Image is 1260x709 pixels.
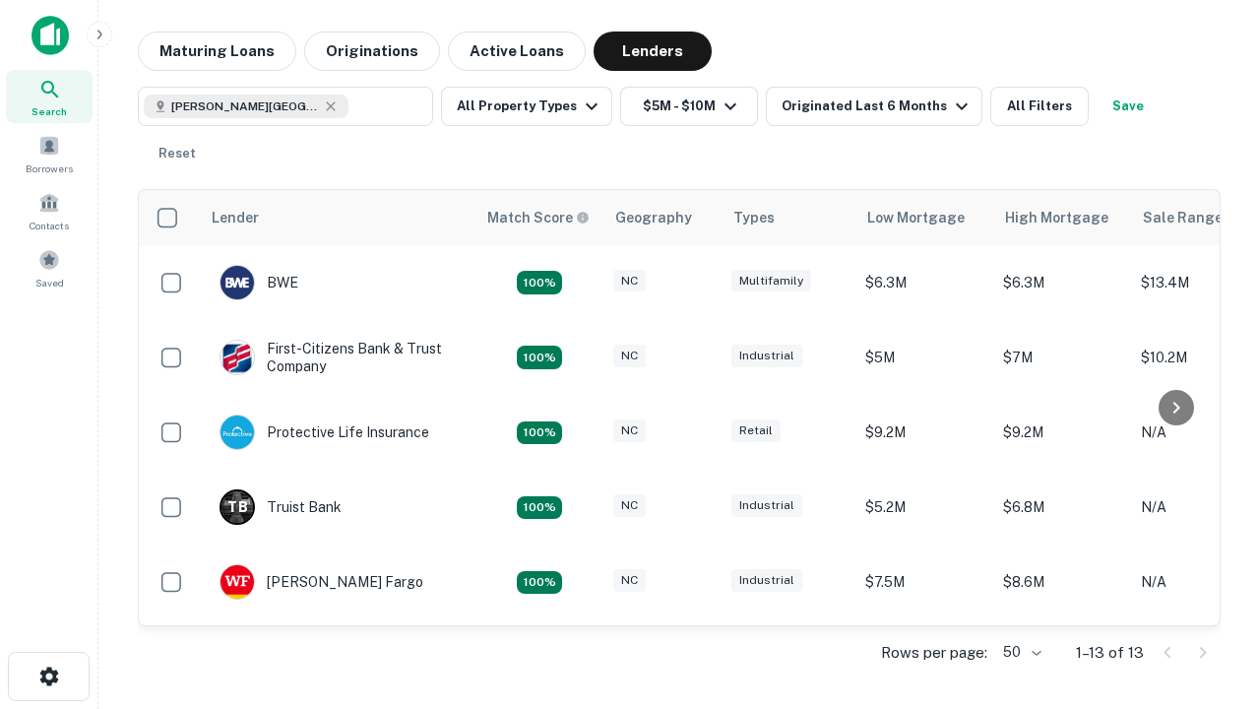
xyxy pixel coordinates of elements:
button: All Property Types [441,87,612,126]
td: $5.2M [855,470,993,545]
td: $8.6M [993,545,1131,619]
div: First-citizens Bank & Trust Company [220,340,456,375]
div: NC [613,419,646,442]
button: Save your search to get updates of matches that match your search criteria. [1097,87,1160,126]
div: Protective Life Insurance [220,415,429,450]
img: capitalize-icon.png [31,16,69,55]
img: picture [220,341,254,374]
div: Truist Bank [220,489,342,525]
button: All Filters [990,87,1089,126]
td: $7M [993,320,1131,395]
div: NC [613,569,646,592]
div: Types [733,206,775,229]
td: $9.2M [855,395,993,470]
span: [PERSON_NAME][GEOGRAPHIC_DATA], [GEOGRAPHIC_DATA] [171,97,319,115]
button: Originations [304,32,440,71]
div: Multifamily [731,270,811,292]
th: High Mortgage [993,190,1131,245]
div: Matching Properties: 2, hasApolloMatch: undefined [517,421,562,445]
td: $6.3M [993,245,1131,320]
div: 50 [995,638,1044,667]
button: Active Loans [448,32,586,71]
h6: Match Score [487,207,586,228]
div: High Mortgage [1005,206,1108,229]
th: Types [722,190,855,245]
td: $9.2M [993,395,1131,470]
div: BWE [220,265,298,300]
span: Contacts [30,218,69,233]
button: Reset [146,134,209,173]
div: Originated Last 6 Months [782,95,974,118]
div: [PERSON_NAME] Fargo [220,564,423,600]
th: Capitalize uses an advanced AI algorithm to match your search with the best lender. The match sco... [475,190,603,245]
div: Lender [212,206,259,229]
button: Lenders [594,32,712,71]
td: $8.8M [855,619,993,694]
div: Low Mortgage [867,206,965,229]
td: $5M [855,320,993,395]
button: Originated Last 6 Months [766,87,982,126]
td: $6.3M [855,245,993,320]
td: $7.5M [855,545,993,619]
button: Maturing Loans [138,32,296,71]
div: Retail [731,419,781,442]
th: Geography [603,190,722,245]
div: NC [613,270,646,292]
p: 1–13 of 13 [1076,641,1144,665]
div: Geography [615,206,692,229]
img: picture [220,565,254,599]
button: $5M - $10M [620,87,758,126]
div: NC [613,494,646,517]
th: Lender [200,190,475,245]
a: Borrowers [6,127,93,180]
img: picture [220,416,254,449]
div: Sale Range [1143,206,1223,229]
th: Low Mortgage [855,190,993,245]
div: Industrial [731,494,802,517]
div: Matching Properties: 2, hasApolloMatch: undefined [517,571,562,595]
a: Contacts [6,184,93,237]
iframe: Chat Widget [1162,488,1260,583]
span: Search [31,103,67,119]
div: Matching Properties: 3, hasApolloMatch: undefined [517,496,562,520]
p: T B [227,497,247,518]
a: Saved [6,241,93,294]
div: Matching Properties: 2, hasApolloMatch: undefined [517,346,562,369]
span: Borrowers [26,161,73,176]
div: Capitalize uses an advanced AI algorithm to match your search with the best lender. The match sco... [487,207,590,228]
img: picture [220,266,254,299]
div: Matching Properties: 2, hasApolloMatch: undefined [517,271,562,294]
td: $6.8M [993,470,1131,545]
div: NC [613,345,646,367]
td: $8.8M [993,619,1131,694]
p: Rows per page: [881,641,987,665]
div: Industrial [731,345,802,367]
a: Search [6,70,93,123]
div: Industrial [731,569,802,592]
span: Saved [35,275,64,290]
